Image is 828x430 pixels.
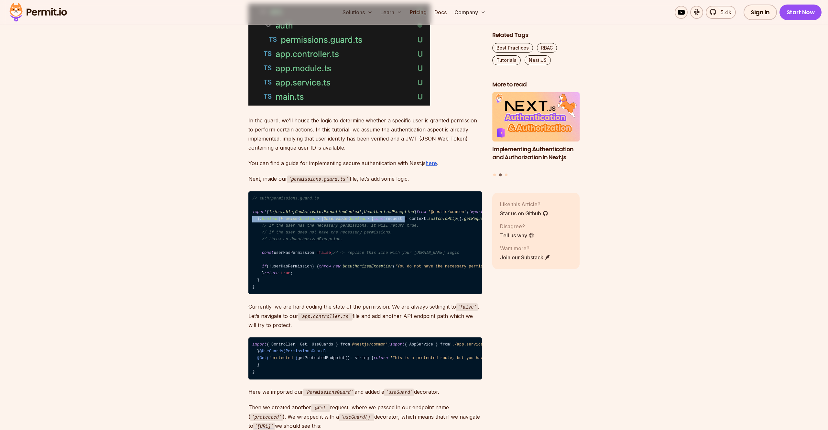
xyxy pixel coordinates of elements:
a: Sign In [744,5,777,20]
li: 2 of 3 [492,93,580,170]
span: CanActivate [295,210,321,214]
span: const [374,217,386,221]
span: // auth/permissions.guard.ts [252,196,319,201]
span: return [264,271,278,276]
span: Injectable [269,210,293,214]
p: In the guard, we’ll house the logic to determine whether a specific user is granted permission to... [248,116,482,152]
button: Company [452,6,488,19]
p: Currently, we are hard coding the state of the permission. We are always setting it to . Let’s na... [248,302,482,330]
h2: Related Tags [492,31,580,39]
span: // <- replace this line with your [DOMAIN_NAME] logic [333,251,459,255]
a: Start Now [779,5,822,20]
a: here [426,160,437,166]
span: return [374,356,388,360]
img: Implementing Authentication and Authorization in Next.js [492,93,580,142]
a: 5.4k [706,6,736,19]
a: Star us on Github [500,209,548,217]
h2: More to read [492,81,580,89]
code: PermissionsGuard [303,389,354,396]
span: boolean [300,217,316,221]
span: './app.service' [450,342,485,347]
span: from [417,210,426,214]
span: '@nestjs/common' [428,210,466,214]
span: 'This is a protected route, but you have access.' [390,356,507,360]
span: getRequest [464,217,488,221]
a: Implementing Authentication and Authorization in Next.jsImplementing Authentication and Authoriza... [492,93,580,170]
span: @UseGuards(PermissionsGuard) [259,349,326,354]
code: useGuard [384,389,414,396]
span: // throw an UnauthorizedException. [262,237,343,242]
p: Next, inside our file, let’s add some logic. [248,174,482,184]
span: new [333,264,340,269]
button: Go to slide 2 [499,174,502,176]
button: Learn [378,6,405,19]
span: 'You do not have the necessary permissions.' [395,264,499,269]
span: import [390,342,405,347]
button: Go to slide 1 [493,174,496,176]
span: @Get( ) [257,356,298,360]
span: switchToHttp [428,217,457,221]
div: Posts [492,93,580,177]
span: Observable [324,217,348,221]
code: @Get [311,404,330,412]
p: Here we imported our and added a decorator. [248,387,482,397]
span: UnauthorizedException [343,264,393,269]
span: false [319,251,331,255]
a: Pricing [407,6,429,19]
a: RBAC [537,43,557,53]
h3: Implementing Authentication and Authorization in Next.js [492,145,580,162]
a: [URL] [253,423,275,429]
span: boolean [262,217,278,221]
span: 'protected' [269,356,295,360]
button: Solutions [340,6,375,19]
span: '@nestjs/common' [350,342,388,347]
code: false [456,303,478,311]
span: ExecutionContext [324,210,362,214]
span: 5.4k [717,8,731,16]
code: app.controller.ts [298,313,353,321]
code: useGuard() [339,413,374,421]
span: Promise [281,217,297,221]
span: // If the user does not have the necessary permissions, [262,230,393,235]
code: permissions.guard.ts [287,175,350,183]
span: import [469,210,483,214]
a: Tell us why [500,232,534,239]
p: You can find a guide for implementing secure authentication with Nest.js . [248,159,482,168]
p: Disagree? [500,222,534,230]
code: { , , , } ; { } ; () { ( : , ): | < > | < > { request = context. (). (); userHasPermission = ; (!... [248,191,482,295]
img: nest-2.png [248,4,430,106]
a: Docs [432,6,449,19]
button: Go to slide 3 [505,174,507,176]
a: Join our Substack [500,254,550,261]
p: Like this Article? [500,200,548,208]
a: Nest.JS [525,55,551,65]
span: boolean [350,217,366,221]
span: if [262,264,267,269]
img: Permit logo [6,1,70,23]
a: Best Practices [492,43,533,53]
p: Want more? [500,244,550,252]
span: throw [319,264,331,269]
span: UnauthorizedException [364,210,414,214]
span: // If the user has the necessary permissions, it will return true. [262,223,419,228]
a: Tutorials [492,55,521,65]
span: const [262,251,274,255]
span: import [252,342,267,347]
span: true [281,271,290,276]
code: { Controller, Get, UseGuards } from ; { AppService } from ; { PermissionsGuard } from ; export { ... [248,337,482,379]
span: import [252,210,267,214]
code: protected [250,413,283,421]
